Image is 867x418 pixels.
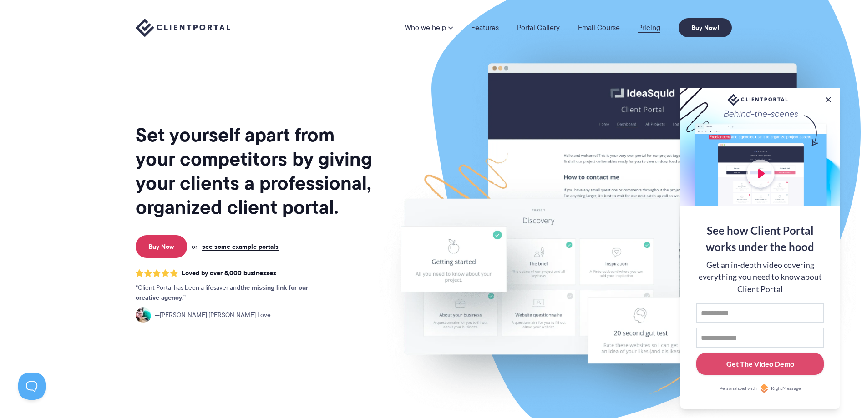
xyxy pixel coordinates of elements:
iframe: Toggle Customer Support [18,373,46,400]
a: Features [471,24,499,31]
a: Personalized withRightMessage [696,384,824,393]
span: Loved by over 8,000 businesses [182,269,276,277]
a: Buy Now [136,235,187,258]
div: See how Client Portal works under the hood [696,222,824,255]
span: Personalized with [720,385,757,392]
a: Pricing [638,24,660,31]
p: Client Portal has been a lifesaver and . [136,283,327,303]
a: see some example portals [202,242,279,251]
h1: Set yourself apart from your competitors by giving your clients a professional, organized client ... [136,123,374,219]
button: Get The Video Demo [696,353,824,375]
strong: the missing link for our creative agency [136,282,308,302]
img: Personalized with RightMessage [760,384,769,393]
span: RightMessage [771,385,801,392]
span: [PERSON_NAME] [PERSON_NAME] Love [155,310,271,320]
a: Who we help [405,24,453,31]
a: Portal Gallery [517,24,560,31]
a: Email Course [578,24,620,31]
div: Get an in-depth video covering everything you need to know about Client Portal [696,259,824,295]
span: or [192,242,198,251]
div: Get The Video Demo [726,358,794,369]
a: Buy Now! [679,18,732,37]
